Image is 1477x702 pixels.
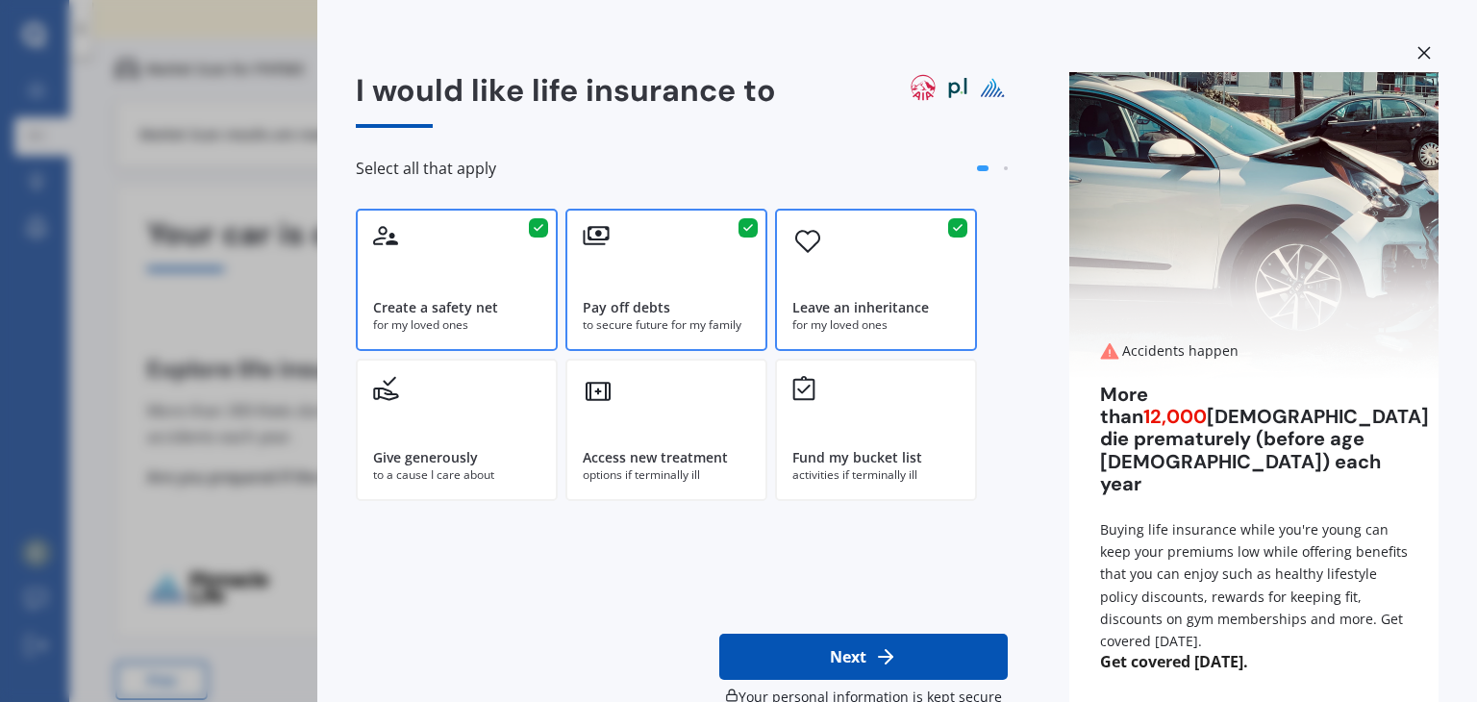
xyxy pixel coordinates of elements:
[1100,518,1408,652] div: Buying life insurance while you're young can keep your premiums low while offering benefits that ...
[792,298,929,317] div: Leave an inheritance
[373,466,540,484] div: to a cause I care about
[583,448,728,467] div: Access new treatment
[977,72,1008,103] img: pinnacle life logo
[792,316,960,334] div: for my loved ones
[583,316,750,334] div: to secure future for my family
[1100,384,1408,495] div: More than [DEMOGRAPHIC_DATA] die prematurely (before age [DEMOGRAPHIC_DATA]) each year
[373,316,540,334] div: for my loved ones
[792,466,960,484] div: activities if terminally ill
[373,448,478,467] div: Give generously
[1143,404,1207,429] span: 12,000
[583,298,670,317] div: Pay off debts
[356,70,776,111] span: I would like life insurance to
[1100,341,1408,361] div: Accidents happen
[792,448,922,467] div: Fund my bucket list
[583,466,750,484] div: options if terminally ill
[356,159,496,178] span: Select all that apply
[719,634,1008,680] button: Next
[908,72,939,103] img: aia logo
[373,298,498,317] div: Create a safety net
[1069,652,1439,671] span: Get covered [DATE].
[942,72,973,103] img: partners life logo
[1069,72,1439,380] img: Accidents happen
